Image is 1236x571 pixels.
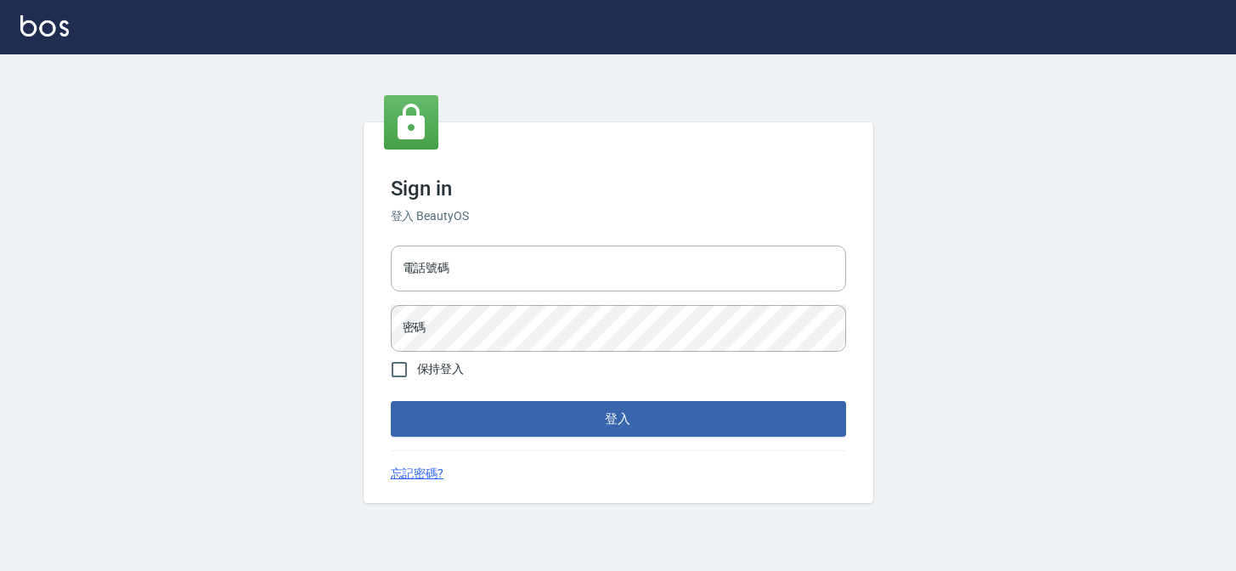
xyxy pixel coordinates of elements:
h3: Sign in [391,177,846,201]
button: 登入 [391,401,846,437]
a: 忘記密碼? [391,465,444,483]
span: 保持登入 [417,360,465,378]
img: Logo [20,15,69,37]
h6: 登入 BeautyOS [391,207,846,225]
